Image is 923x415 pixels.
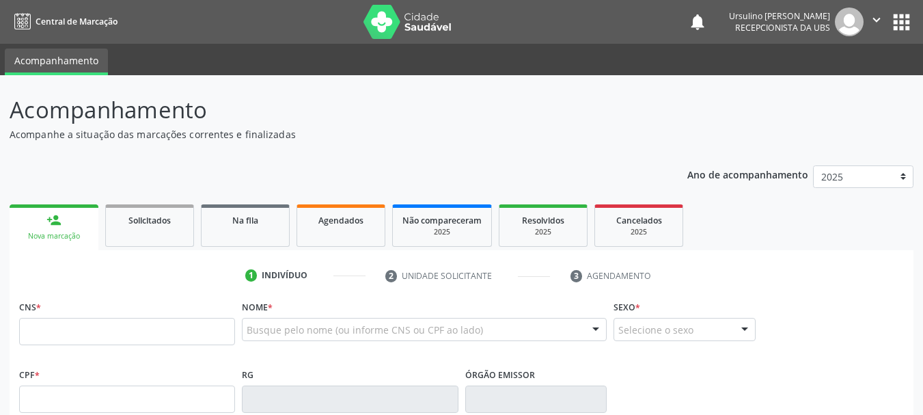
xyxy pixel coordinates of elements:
[522,215,564,226] span: Resolvidos
[688,12,707,31] button: notifications
[318,215,363,226] span: Agendados
[402,215,482,226] span: Não compareceram
[735,22,830,34] span: Recepcionista da UBS
[36,16,118,27] span: Central de Marcação
[128,215,171,226] span: Solicitados
[687,165,808,183] p: Ano de acompanhamento
[614,297,640,318] label: Sexo
[262,269,307,282] div: Indivíduo
[890,10,913,34] button: apps
[616,215,662,226] span: Cancelados
[242,364,253,386] label: RG
[245,269,258,282] div: 1
[46,213,61,228] div: person_add
[232,215,258,226] span: Na fila
[19,297,41,318] label: CNS
[618,323,693,337] span: Selecione o sexo
[10,10,118,33] a: Central de Marcação
[10,93,642,127] p: Acompanhamento
[242,297,273,318] label: Nome
[465,364,535,386] label: Órgão emissor
[10,127,642,142] p: Acompanhe a situação das marcações correntes e finalizadas
[247,323,483,337] span: Busque pelo nome (ou informe CNS ou CPF ao lado)
[835,8,864,36] img: img
[19,231,89,241] div: Nova marcação
[402,227,482,237] div: 2025
[605,227,673,237] div: 2025
[5,49,108,75] a: Acompanhamento
[864,8,890,36] button: 
[729,10,830,22] div: Ursulino [PERSON_NAME]
[869,12,884,27] i: 
[509,227,577,237] div: 2025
